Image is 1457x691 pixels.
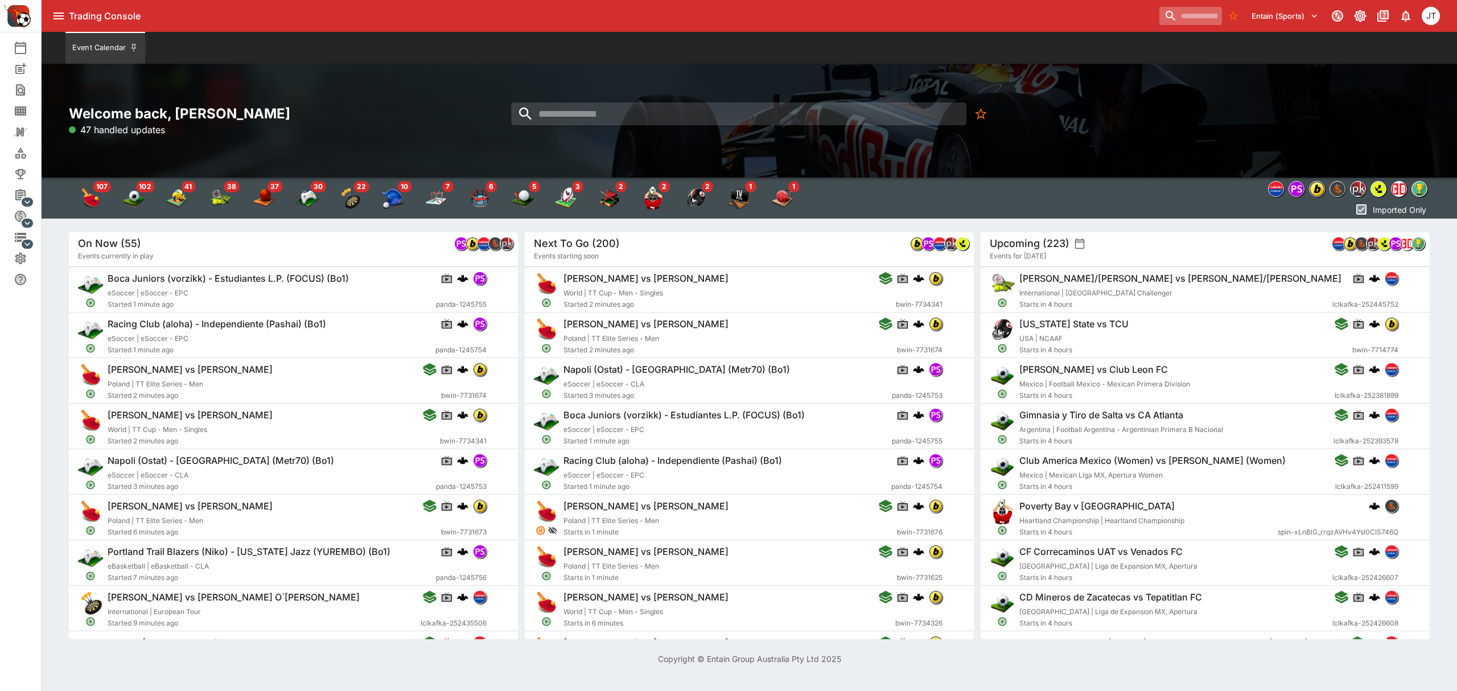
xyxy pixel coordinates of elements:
[1355,237,1368,250] div: sportingsolutions
[1330,181,1345,197] div: sportingsolutions
[457,273,468,284] div: cerberus
[1019,591,1202,603] h6: CD Mineros de Zacatecas vs Tepatitlan FC
[1278,527,1398,538] span: spin-xLnBlG_rrqzAVHv4Ysl0CIS746Q
[108,637,302,649] h6: Atletico [PERSON_NAME] vs Sport Huancayo
[1332,299,1398,310] span: lclkafka-252445752
[65,32,145,64] button: Event Calendar
[181,181,195,192] span: 41
[108,364,273,376] h6: [PERSON_NAME] vs [PERSON_NAME]
[1289,181,1304,197] div: pandascore
[473,317,487,331] div: pandascore
[468,187,491,209] div: Mixed Martial Arts
[913,637,924,648] img: logo-cerberus.svg
[457,318,468,330] img: logo-cerberus.svg
[913,273,924,284] img: logo-cerberus.svg
[997,298,1007,308] svg: Open
[1422,7,1440,25] div: Joshua Thomson
[1245,7,1325,25] button: Select Tenant
[122,187,145,209] div: Soccer
[209,187,232,209] div: Tennis
[615,181,627,192] span: 2
[1401,237,1413,250] img: championdata.png
[1333,435,1398,447] span: lclkafka-252393578
[563,318,728,330] h6: [PERSON_NAME] vs [PERSON_NAME]
[641,187,664,209] img: rugby_union
[166,187,188,209] div: Volleyball
[990,317,1015,342] img: american_football.png
[48,6,69,26] button: open drawer
[929,272,942,285] div: bwin
[78,499,103,524] img: table_tennis.png
[436,572,487,583] span: panda-1245756
[1369,318,1380,330] img: logo-cerberus.svg
[911,237,923,250] img: bwin.png
[489,237,501,250] img: sportingsolutions.jpeg
[929,318,942,330] img: bwin.png
[990,636,1015,661] img: soccer.png
[474,500,486,512] img: bwin.png
[295,187,318,209] img: esports
[1411,237,1425,250] div: outrights
[990,272,1015,297] img: tennis.png
[1343,237,1357,250] div: bwin
[1289,182,1304,196] img: pandascore.png
[1344,237,1356,250] img: bwin.png
[93,181,111,192] span: 107
[441,390,487,401] span: bwin-7731674
[267,181,282,192] span: 37
[454,237,468,250] div: pandascore
[913,409,924,421] img: logo-cerberus.svg
[485,181,497,192] span: 6
[913,546,924,557] img: logo-cerberus.svg
[1351,200,1430,219] button: Imported Only
[457,318,468,330] div: cerberus
[1373,204,1426,216] p: Imported Only
[929,409,942,421] img: pandascore.png
[466,237,479,250] img: bwin.png
[252,187,275,209] img: basketball
[922,237,935,250] img: pandascore.png
[990,499,1015,524] img: rugby_union.png
[1389,237,1402,250] img: pandascore.png
[990,250,1046,262] span: Events for [DATE]
[1385,409,1398,421] img: lclkafka.png
[474,409,486,421] img: bwin.png
[1385,454,1398,467] img: lclkafka.png
[1369,273,1380,284] img: logo-cerberus.svg
[929,500,942,512] img: bwin.png
[541,298,551,308] svg: Open
[892,390,942,401] span: panda-1245753
[1159,7,1222,25] input: search
[892,435,942,447] span: panda-1245755
[990,363,1015,388] img: soccer.png
[1385,591,1398,603] img: lclkafka.png
[990,454,1015,479] img: soccer.png
[1385,318,1398,330] img: bwin.png
[14,209,46,223] div: Sports Pricing
[69,10,1155,22] div: Trading Console
[1367,237,1379,250] img: pricekinetics.png
[474,454,486,467] img: pandascore.png
[1418,3,1443,28] button: Joshua Thomson
[457,455,468,466] img: logo-cerberus.svg
[78,237,141,250] h5: On Now (55)
[477,237,491,250] div: lclkafka
[897,344,942,356] span: bwin-7731674
[1350,181,1366,197] div: pricekinetics
[563,409,805,421] h6: Boca Juniors (vorzikk) - Estudiantes L.P. (FOCUS) (Bo1)
[534,590,559,615] img: table_tennis.png
[563,500,728,512] h6: [PERSON_NAME] vs [PERSON_NAME]
[529,181,540,192] span: 5
[929,545,942,558] img: bwin.png
[1019,299,1332,310] span: Starts in 4 hours
[512,187,534,209] div: Golf
[295,187,318,209] div: Esports
[929,272,942,285] img: bwin.png
[1310,182,1324,196] img: bwin.png
[79,187,102,209] img: table_tennis
[457,591,468,603] img: logo-cerberus.svg
[921,237,935,250] div: pandascore
[3,2,31,30] img: PriceKinetics Logo
[1332,572,1398,583] span: lclkafka-252426607
[1019,409,1183,421] h6: Gimnasia y Tiro de Salta vs CA Atlanta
